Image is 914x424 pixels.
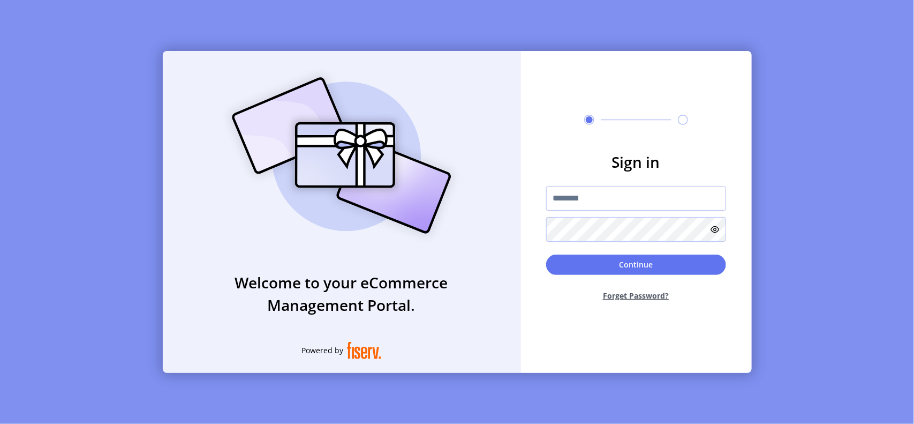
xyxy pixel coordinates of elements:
button: Continue [546,255,726,275]
span: Powered by [302,345,344,356]
img: card_Illustration.svg [216,65,467,246]
button: Forget Password? [546,281,726,310]
h3: Welcome to your eCommerce Management Portal. [163,271,520,316]
h3: Sign in [546,151,726,173]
